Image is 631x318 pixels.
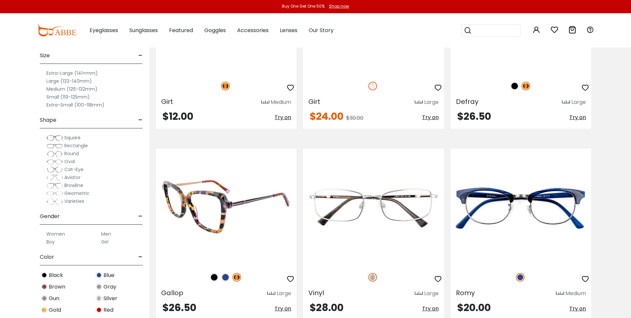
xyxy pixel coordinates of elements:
[64,150,79,157] span: Round
[64,134,81,141] span: Square
[46,93,90,101] label: Small (119-125mm)
[46,159,63,165] img: Oval.png
[156,149,296,266] img: Tortoise Gallop - Acetate,Metal ,Universal Bridge Fit
[46,182,63,189] img: Browline.png
[161,288,183,297] span: Gallop
[46,101,104,109] label: Extra-Small (100-118mm)
[103,295,117,302] span: Silver
[64,182,83,189] span: Browline
[138,208,143,224] span: -
[275,303,291,315] button: Try on
[571,98,586,106] div: Large
[46,198,63,205] img: Varieties.png
[422,114,439,121] span: Try on
[49,306,61,314] span: Gold
[569,114,586,121] span: Try on
[329,3,349,9] div: Shop now
[308,288,324,297] span: Vinyl
[64,198,84,204] span: Varieties
[457,300,491,315] span: $20.00
[522,82,530,90] img: Tortoise
[96,272,102,278] img: Blue
[261,100,269,105] img: size ruler
[103,306,113,314] span: Red
[565,290,586,297] div: Medium
[456,288,475,297] span: Romy
[90,26,118,34] span: Eyeglasses
[103,271,114,279] span: Blue
[46,238,55,246] label: Boy
[46,190,63,197] img: Geometric.png
[46,174,63,181] img: Aviator.png
[64,158,75,165] span: Oval
[46,85,97,93] label: Medium (126-132mm)
[162,300,196,315] span: $26.50
[46,151,63,157] img: Round.png
[101,230,111,238] label: Men
[221,273,230,282] img: Blue
[49,283,65,291] span: Brown
[310,109,344,123] span: $24.00
[275,114,291,121] span: Try on
[282,3,325,9] div: Buy One Get One 50%
[46,69,98,77] label: Extra-Large (141+mm)
[232,273,241,282] img: Tortoise
[309,26,334,34] span: Our Story
[40,112,56,128] span: Shape
[41,284,47,290] img: Brown
[569,303,586,315] button: Try on
[457,109,491,123] span: $26.50
[562,100,570,105] img: size ruler
[64,190,90,197] span: Geometric
[40,249,54,265] span: Color
[516,273,525,282] img: Blue
[49,271,63,279] span: Black
[64,142,88,149] span: Rectangle
[161,97,173,106] span: Girt
[308,97,320,106] span: Girt
[422,303,439,315] button: Try on
[267,291,275,296] img: size ruler
[424,98,439,106] div: Large
[556,291,564,296] img: size ruler
[41,307,47,313] img: Gold
[101,238,108,246] label: Girl
[64,166,84,173] span: Cat-Eye
[280,26,297,34] span: Lenses
[221,82,230,90] img: Tortoise
[103,283,116,291] span: Gray
[46,77,92,85] label: Large (133-140mm)
[368,273,377,282] img: Silver
[169,26,193,34] span: Featured
[368,82,377,90] img: Clear
[303,149,444,266] a: Silver Vinyl - Metal ,Adjust Nose Pads
[271,98,291,106] div: Medium
[237,26,269,34] span: Accessories
[210,273,219,282] img: Black
[456,97,478,106] span: Defray
[41,295,47,301] img: Gun
[96,307,102,313] img: Red
[510,82,519,90] img: Black
[451,149,591,266] img: Blue Romy - Metal,TR ,Adjust Nose Pads
[275,112,291,123] button: Try on
[40,48,50,64] span: Size
[346,114,363,122] span: $30.00
[129,26,158,34] span: Sunglasses
[415,291,423,296] img: size ruler
[41,272,47,278] img: Black
[46,230,65,238] label: Women
[569,112,586,123] button: Try on
[569,305,586,312] span: Try on
[96,295,102,301] img: Silver
[96,284,102,290] img: Gray
[37,24,76,36] img: abbeglasses.com
[64,174,81,181] span: Aviator
[162,109,193,123] span: $12.00
[138,48,143,64] span: -
[422,112,439,123] button: Try on
[46,166,63,173] img: Cat-Eye.png
[310,300,344,315] span: $28.00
